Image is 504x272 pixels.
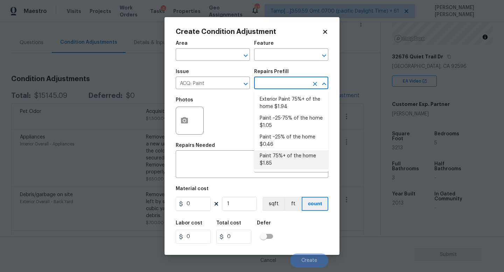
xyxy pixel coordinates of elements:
[176,221,202,226] h5: Labor cost
[176,98,193,102] h5: Photos
[319,51,329,60] button: Open
[260,258,276,263] span: Cancel
[254,41,274,46] h5: Feature
[284,197,302,211] button: ft
[216,221,241,226] h5: Total cost
[176,186,209,191] h5: Material cost
[262,197,284,211] button: sqft
[176,41,188,46] h5: Area
[241,79,251,89] button: Open
[302,197,328,211] button: count
[254,69,289,74] h5: Repairs Prefill
[241,51,251,60] button: Open
[176,69,189,74] h5: Issue
[254,131,328,150] li: Paint ~25% of the home $0.46
[290,253,328,267] button: Create
[319,79,329,89] button: Close
[176,28,322,35] h2: Create Condition Adjustment
[254,113,328,131] li: Paint ~25-75% of the home $1.05
[254,94,328,113] li: Exterior Paint 75%+ of the home $1.94
[176,143,215,148] h5: Repairs Needed
[310,79,320,89] button: Clear
[301,258,317,263] span: Create
[257,221,271,226] h5: Defer
[254,150,328,169] li: Paint 75%+ of the home $1.85
[249,253,287,267] button: Cancel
